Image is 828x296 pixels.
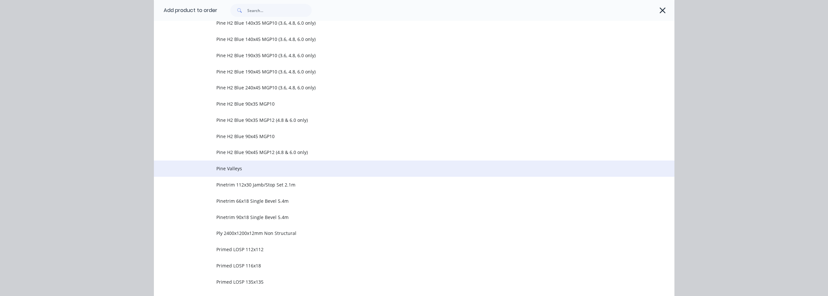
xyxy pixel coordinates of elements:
[216,214,583,221] span: Pinetrim 90x18 Single Bevel 5.4m
[216,133,583,140] span: Pine H2 Blue 90x45 MGP10
[216,181,583,188] span: Pinetrim 112x30 Jamb/Stop Set 2.1m
[216,230,583,237] span: Ply 2400x1200x12mm Non Structural
[216,52,583,59] span: Pine H2 Blue 190x35 MGP10 (3.6, 4.8, 6.0 only)
[216,19,583,26] span: Pine H2 Blue 140x35 MGP10 (3.6, 4.8, 6.0 only)
[216,68,583,75] span: Pine H2 Blue 190x45 MGP10 (3.6, 4.8, 6.0 only)
[216,149,583,156] span: Pine H2 Blue 90x45 MGP12 (4.8 & 6.0 only)
[216,198,583,204] span: Pinetrim 66x18 Single Bevel 5.4m
[216,117,583,123] span: Pine H2 Blue 90x35 MGP12 (4.8 & 6.0 only)
[216,165,583,172] span: Pine Valleys
[247,4,312,17] input: Search...
[216,36,583,43] span: Pine H2 Blue 140x45 MGP10 (3.6, 4.8, 6.0 only)
[216,262,583,269] span: Primed LOSP 116x18
[216,278,583,285] span: Primed LOSP 135x135
[216,84,583,91] span: Pine H2 Blue 240x45 MGP10 (3.6, 4.8, 6.0 only)
[216,246,583,253] span: Primed LOSP 112x112
[216,100,583,107] span: Pine H2 Blue 90x35 MGP10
